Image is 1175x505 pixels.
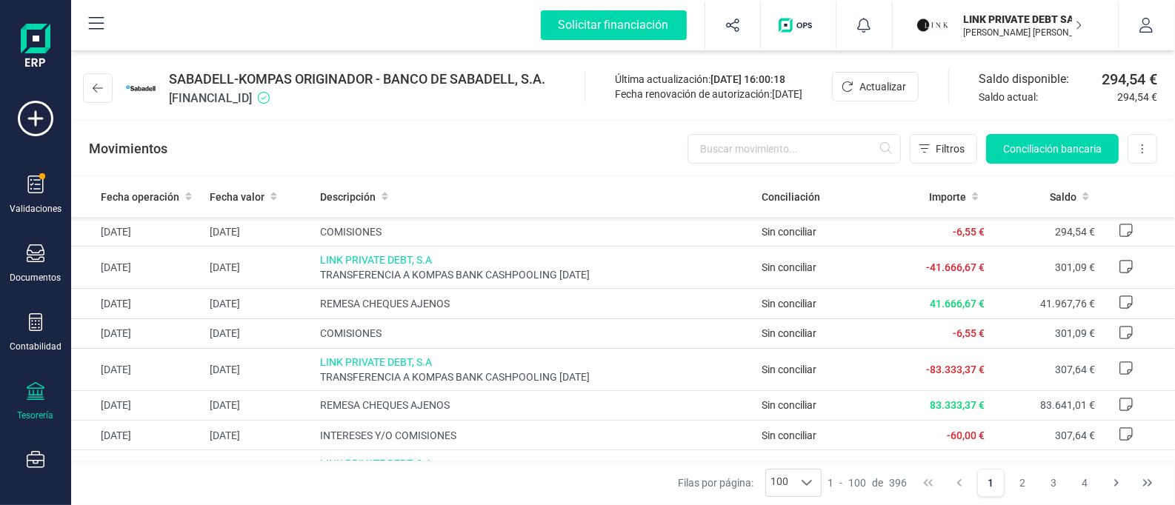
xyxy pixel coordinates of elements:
[615,72,802,87] div: Última actualización:
[1008,469,1036,497] button: Page 2
[926,364,985,375] span: -83.333,37 €
[204,289,314,318] td: [DATE]
[71,289,204,318] td: [DATE]
[947,429,985,441] span: -60,00 €
[71,390,204,420] td: [DATE]
[762,364,816,375] span: Sin conciliar
[169,90,545,107] span: [FINANCIAL_ID]
[762,261,816,273] span: Sin conciliar
[953,226,985,238] span: -6,55 €
[204,318,314,348] td: [DATE]
[945,469,973,497] button: Previous Page
[779,18,818,33] img: Logo de OPS
[914,469,942,497] button: First Page
[71,217,204,247] td: [DATE]
[991,421,1101,450] td: 307,64 €
[832,72,919,101] button: Actualizar
[929,190,966,204] span: Importe
[991,318,1101,348] td: 301,09 €
[762,226,816,238] span: Sin conciliar
[204,247,314,289] td: [DATE]
[911,1,1100,49] button: LILINK PRIVATE DEBT SA[PERSON_NAME] [PERSON_NAME]
[320,398,750,412] span: REMESA CHEQUES AJENOS
[991,217,1101,247] td: 294,54 €
[979,70,1096,88] span: Saldo disponible:
[320,369,750,384] span: TRANSFERENCIA A KOMPAS BANK CASHPOOLING [DATE]
[320,252,750,267] span: LINK PRIVATE DEBT, S.A
[1003,141,1102,156] span: Conciliación bancaria
[710,73,785,85] span: [DATE] 16:00:18
[979,90,1111,104] span: Saldo actual:
[615,87,802,101] div: Fecha renovación de autorización:
[1071,469,1099,497] button: Page 4
[204,348,314,390] td: [DATE]
[772,88,802,100] span: [DATE]
[10,203,61,215] div: Validaciones
[953,327,985,339] span: -6,55 €
[991,289,1101,318] td: 41.967,76 €
[986,134,1119,164] button: Conciliación bancaria
[10,272,61,284] div: Documentos
[872,475,883,490] span: de
[889,475,907,490] span: 396
[1039,469,1068,497] button: Page 3
[71,348,204,390] td: [DATE]
[1050,190,1076,204] span: Saldo
[1102,69,1157,90] span: 294,54 €
[916,9,949,41] img: LI
[762,190,820,204] span: Conciliación
[204,390,314,420] td: [DATE]
[930,399,985,411] span: 83.333,37 €
[964,27,1082,39] p: [PERSON_NAME] [PERSON_NAME]
[991,390,1101,420] td: 83.641,01 €
[828,475,833,490] span: 1
[210,190,264,204] span: Fecha valor
[10,341,61,352] div: Contabilidad
[320,190,376,204] span: Descripción
[320,326,750,341] span: COMISIONES
[320,267,750,282] span: TRANSFERENCIA A KOMPAS BANK CASHPOOLING [DATE]
[21,24,50,71] img: Logo Finanedi
[930,298,985,310] span: 41.666,67 €
[936,141,965,156] span: Filtros
[320,456,750,471] span: LINK PRIVATE DEBT, S.A
[859,79,906,94] span: Actualizar
[1117,90,1157,104] span: 294,54 €
[991,247,1101,289] td: 301,09 €
[910,134,977,164] button: Filtros
[762,327,816,339] span: Sin conciliar
[828,475,907,490] div: -
[169,69,545,90] span: SABADELL-KOMPAS ORIGINADOR - BANCO DE SABADELL, S.A.
[964,12,1082,27] p: LINK PRIVATE DEBT SA
[991,450,1101,492] td: 374,19 €
[762,399,816,411] span: Sin conciliar
[523,1,705,49] button: Solicitar financiación
[204,217,314,247] td: [DATE]
[204,450,314,492] td: [DATE]
[71,247,204,289] td: [DATE]
[766,469,793,496] span: 100
[320,296,750,311] span: REMESA CHEQUES AJENOS
[71,318,204,348] td: [DATE]
[204,421,314,450] td: [DATE]
[71,450,204,492] td: [DATE]
[320,355,750,369] span: LINK PRIVATE DEBT, S.A
[991,348,1101,390] td: 307,64 €
[770,1,827,49] button: Logo de OPS
[18,409,54,421] div: Tesorería
[320,224,750,239] span: COMISIONES
[977,469,1005,497] button: Page 1
[1102,469,1131,497] button: Next Page
[71,421,204,450] td: [DATE]
[541,10,687,40] div: Solicitar financiación
[101,190,179,204] span: Fecha operación
[320,428,750,443] span: INTERESES Y/O COMISIONES
[848,475,866,490] span: 100
[678,469,822,497] div: Filas por página:
[89,138,167,159] p: Movimientos
[1134,469,1162,497] button: Last Page
[762,429,816,441] span: Sin conciliar
[926,261,985,273] span: -41.666,67 €
[762,298,816,310] span: Sin conciliar
[688,134,901,164] input: Buscar movimiento...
